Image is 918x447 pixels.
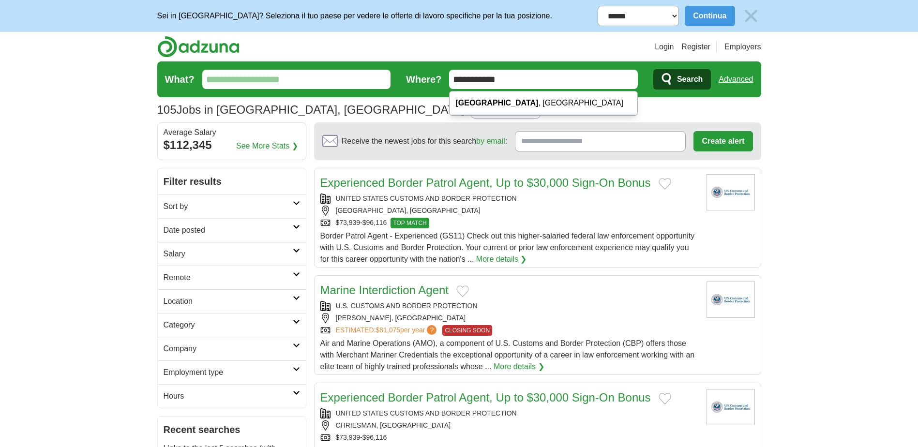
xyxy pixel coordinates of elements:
button: Add to favorite jobs [659,178,671,190]
h2: Category [164,319,293,331]
a: Register [681,41,710,53]
div: $112,345 [164,136,300,154]
span: CLOSING SOON [442,325,492,336]
span: $81,075 [376,326,400,334]
button: Add to favorite jobs [659,393,671,404]
img: U.S. Customs and Border Protection logo [707,282,755,318]
a: Hours [158,384,306,408]
h2: Salary [164,248,293,260]
label: Where? [406,72,441,87]
h2: Company [164,343,293,355]
a: Experienced Border Patrol Agent, Up to $30,000 Sign-On Bonus [320,391,651,404]
div: [GEOGRAPHIC_DATA], [GEOGRAPHIC_DATA] [320,206,699,216]
h2: Sort by [164,201,293,212]
a: Sort by [158,194,306,218]
div: $73,939-$96,116 [320,218,699,228]
a: Employment type [158,360,306,384]
a: by email [476,137,505,145]
h2: Hours [164,390,293,402]
p: Sei in [GEOGRAPHIC_DATA]? Seleziona il tuo paese per vedere le offerte di lavoro specifiche per l... [157,10,552,22]
a: ESTIMATED:$81,075per year? [336,325,439,336]
span: ? [427,325,436,335]
a: Remote [158,266,306,289]
div: CHRIESMAN, [GEOGRAPHIC_DATA] [320,420,699,431]
div: $73,939-$96,116 [320,432,699,443]
div: [PERSON_NAME], [GEOGRAPHIC_DATA] [320,313,699,323]
a: Employers [724,41,761,53]
a: Salary [158,242,306,266]
a: UNITED STATES CUSTOMS AND BORDER PROTECTION [336,409,517,417]
a: Company [158,337,306,360]
h2: Employment type [164,367,293,378]
h2: Remote [164,272,293,283]
button: Search [653,69,711,89]
a: Date posted [158,218,306,242]
a: More details ❯ [494,361,544,372]
span: Search [677,70,703,89]
h2: Recent searches [164,422,300,437]
a: Experienced Border Patrol Agent, Up to $30,000 Sign-On Bonus [320,176,651,189]
h1: Jobs in [GEOGRAPHIC_DATA], [GEOGRAPHIC_DATA] [157,103,465,116]
img: U.S. Customs and Border Protection logo [707,389,755,425]
a: Login [655,41,674,53]
img: Adzuna logo [157,36,240,58]
button: Create alert [693,131,752,151]
div: Average Salary [164,129,300,136]
h2: Date posted [164,224,293,236]
img: icon_close_no_bg.svg [741,6,761,26]
span: 105 [157,101,177,119]
a: UNITED STATES CUSTOMS AND BORDER PROTECTION [336,194,517,202]
div: , [GEOGRAPHIC_DATA] [450,91,637,115]
a: More details ❯ [476,253,527,265]
img: U.S. Customs and Border Protection logo [707,174,755,210]
span: TOP MATCH [391,218,429,228]
a: Marine Interdiction Agent [320,283,449,297]
strong: [GEOGRAPHIC_DATA] [455,99,538,107]
button: Add to favorite jobs [456,285,469,297]
a: Advanced [719,70,753,89]
a: U.S. CUSTOMS AND BORDER PROTECTION [336,302,478,310]
a: Location [158,289,306,313]
span: Border Patrol Agent - Experienced (GS11) Check out this higher-salaried federal law enforcement o... [320,232,695,263]
button: Continua [685,6,735,26]
h2: Filter results [158,168,306,194]
h2: Location [164,296,293,307]
span: Air and Marine Operations (AMO), a component of U.S. Customs and Border Protection (CBP) offers t... [320,339,695,371]
span: Receive the newest jobs for this search : [342,135,507,147]
a: See More Stats ❯ [236,140,298,152]
label: What? [165,72,195,87]
a: Category [158,313,306,337]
